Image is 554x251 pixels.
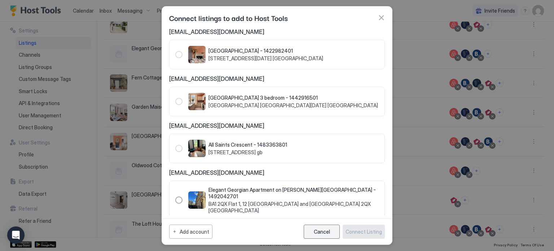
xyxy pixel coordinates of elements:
[169,28,385,35] span: [EMAIL_ADDRESS][DOMAIN_NAME]
[169,169,385,176] span: [EMAIL_ADDRESS][DOMAIN_NAME]
[175,140,379,157] div: 1483363801
[169,75,385,82] span: [EMAIL_ADDRESS][DOMAIN_NAME]
[175,187,379,213] div: 1492042701
[208,95,378,101] span: [GEOGRAPHIC_DATA] 3 bedroom - 1442916501
[175,93,379,110] div: RadioGroup
[314,229,330,235] div: Cancel
[175,140,379,157] div: RadioGroup
[188,46,206,63] div: listing image
[7,226,25,244] div: Open Intercom Messenger
[208,48,323,54] span: [GEOGRAPHIC_DATA] - 1422982401
[343,225,385,239] button: Connect Listing
[188,191,206,209] div: listing image
[188,93,206,110] div: listing image
[175,46,379,63] div: 1422982401
[208,201,379,213] span: BA1 2QX Flat 1, 12 [GEOGRAPHIC_DATA] and [GEOGRAPHIC_DATA] 2QX [GEOGRAPHIC_DATA]
[304,225,340,239] button: Cancel
[175,187,379,213] div: RadioGroup
[346,228,382,235] div: Connect Listing
[175,93,379,110] div: 1442916501
[188,140,206,157] div: listing image
[169,122,385,129] span: [EMAIL_ADDRESS][DOMAIN_NAME]
[208,142,287,148] span: All Saints Crescent - 1483363801
[175,46,379,63] div: RadioGroup
[208,149,287,156] span: [STREET_ADDRESS] gb
[208,55,323,62] span: [STREET_ADDRESS][DATE] [GEOGRAPHIC_DATA]
[169,12,288,23] span: Connect listings to add to Host Tools
[208,102,378,109] span: [GEOGRAPHIC_DATA] [GEOGRAPHIC_DATA][DATE] [GEOGRAPHIC_DATA]
[169,225,212,239] button: Add account
[208,187,379,199] span: Elegant Georgian Apartment on [PERSON_NAME][GEOGRAPHIC_DATA] - 1492042701
[180,228,209,235] div: Add account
